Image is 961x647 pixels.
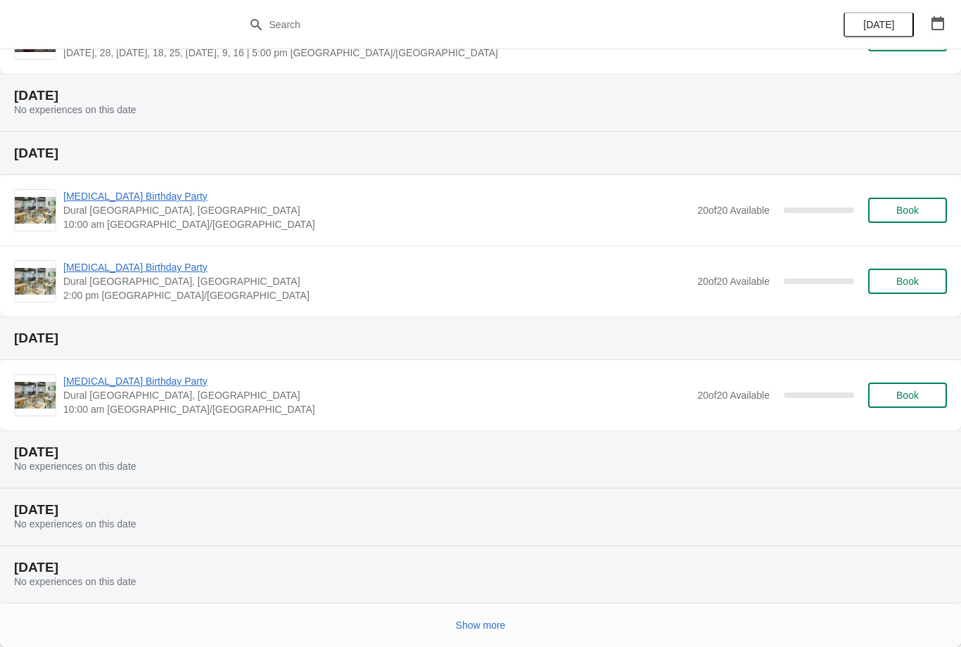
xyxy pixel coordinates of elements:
span: 10:00 am [GEOGRAPHIC_DATA]/[GEOGRAPHIC_DATA] [63,217,690,231]
span: 20 of 20 Available [697,276,770,287]
span: 20 of 20 Available [697,390,770,401]
input: Search [269,12,721,37]
span: No experiences on this date [14,104,136,115]
button: Book [868,198,947,223]
h2: [DATE] [14,445,947,459]
span: [DATE] [863,19,894,30]
h2: [DATE] [14,146,947,160]
span: [MEDICAL_DATA] Birthday Party [63,189,690,203]
span: No experiences on this date [14,518,136,530]
span: [MEDICAL_DATA] Birthday Party [63,374,690,388]
button: [DATE] [844,12,914,37]
span: 20 of 20 Available [697,205,770,216]
span: Book [896,205,919,216]
span: Show more [456,620,506,631]
button: Show more [450,613,511,638]
img: PCE Birthday Party | Dural NSW, Australia | 10:00 am Australia/Sydney [15,197,56,224]
span: Book [896,390,919,401]
span: No experiences on this date [14,461,136,472]
h2: [DATE] [14,89,947,103]
span: [DATE], 28, [DATE], 18, 25, [DATE], 9, 16 | 5:00 pm [GEOGRAPHIC_DATA]/[GEOGRAPHIC_DATA] [63,46,690,60]
span: Dural [GEOGRAPHIC_DATA], [GEOGRAPHIC_DATA] [63,388,690,402]
button: Book [868,383,947,408]
span: 10:00 am [GEOGRAPHIC_DATA]/[GEOGRAPHIC_DATA] [63,402,690,416]
h2: [DATE] [14,331,947,345]
span: No experiences on this date [14,576,136,587]
img: PCE Birthday Party | Dural NSW, Australia | 2:00 pm Australia/Sydney [15,268,56,295]
span: 2:00 pm [GEOGRAPHIC_DATA]/[GEOGRAPHIC_DATA] [63,288,690,302]
h2: [DATE] [14,560,947,575]
span: Book [896,276,919,287]
span: Dural [GEOGRAPHIC_DATA], [GEOGRAPHIC_DATA] [63,203,690,217]
button: Book [868,269,947,294]
img: PCE Birthday Party | Dural NSW, Australia | 10:00 am Australia/Sydney [15,382,56,409]
h2: [DATE] [14,503,947,517]
span: [MEDICAL_DATA] Birthday Party [63,260,690,274]
span: Dural [GEOGRAPHIC_DATA], [GEOGRAPHIC_DATA] [63,274,690,288]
